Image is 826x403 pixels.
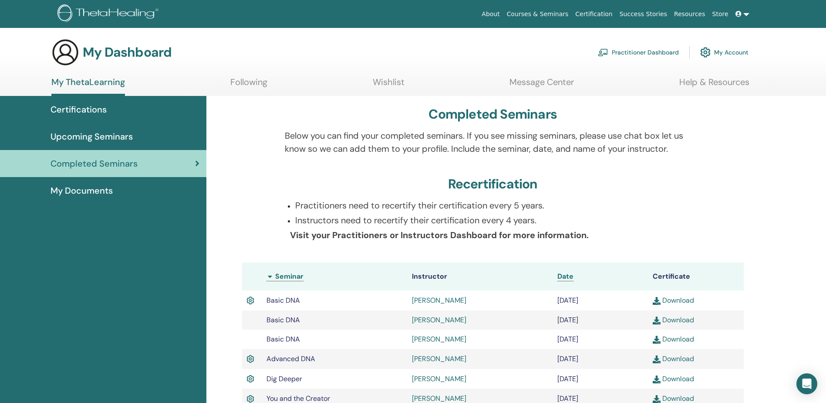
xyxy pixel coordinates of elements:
[295,214,701,227] p: Instructors need to recertify their certification every 4 years.
[57,4,162,24] img: logo.png
[553,290,648,311] td: [DATE]
[83,44,172,60] h3: My Dashboard
[246,373,254,385] img: Active Certificate
[653,336,661,344] img: download.svg
[679,77,749,94] a: Help & Resources
[412,354,466,363] a: [PERSON_NAME]
[653,395,661,403] img: download.svg
[700,43,748,62] a: My Account
[648,263,744,290] th: Certificate
[653,374,694,383] a: Download
[246,353,254,365] img: Active Certificate
[653,355,661,363] img: download.svg
[51,103,107,116] span: Certifications
[616,6,671,22] a: Success Stories
[653,317,661,324] img: download.svg
[653,315,694,324] a: Download
[290,229,589,241] b: Visit your Practitioners or Instructors Dashboard for more information.
[412,296,466,305] a: [PERSON_NAME]
[653,394,694,403] a: Download
[653,354,694,363] a: Download
[266,335,300,344] span: Basic DNA
[503,6,572,22] a: Courses & Seminars
[408,263,553,290] th: Instructor
[412,394,466,403] a: [PERSON_NAME]
[509,77,574,94] a: Message Center
[51,157,138,170] span: Completed Seminars
[653,376,661,383] img: download.svg
[478,6,503,22] a: About
[572,6,616,22] a: Certification
[51,77,125,96] a: My ThetaLearning
[412,315,466,324] a: [PERSON_NAME]
[553,349,648,369] td: [DATE]
[51,130,133,143] span: Upcoming Seminars
[51,184,113,197] span: My Documents
[448,176,538,192] h3: Recertification
[653,296,694,305] a: Download
[266,374,302,383] span: Dig Deeper
[266,354,315,363] span: Advanced DNA
[653,335,694,344] a: Download
[653,297,661,305] img: download.svg
[412,374,466,383] a: [PERSON_NAME]
[709,6,732,22] a: Store
[373,77,405,94] a: Wishlist
[266,296,300,305] span: Basic DNA
[553,330,648,349] td: [DATE]
[285,129,701,155] p: Below you can find your completed seminars. If you see missing seminars, please use chat box let ...
[553,369,648,389] td: [DATE]
[796,373,817,394] div: Open Intercom Messenger
[230,77,267,94] a: Following
[428,106,557,122] h3: Completed Seminars
[598,43,679,62] a: Practitioner Dashboard
[266,315,300,324] span: Basic DNA
[553,311,648,330] td: [DATE]
[295,199,701,212] p: Practitioners need to recertify their certification every 5 years.
[51,38,79,66] img: generic-user-icon.jpg
[266,394,330,403] span: You and the Creator
[671,6,709,22] a: Resources
[557,272,573,281] a: Date
[598,48,608,56] img: chalkboard-teacher.svg
[412,335,466,344] a: [PERSON_NAME]
[700,45,711,60] img: cog.svg
[246,295,254,306] img: Active Certificate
